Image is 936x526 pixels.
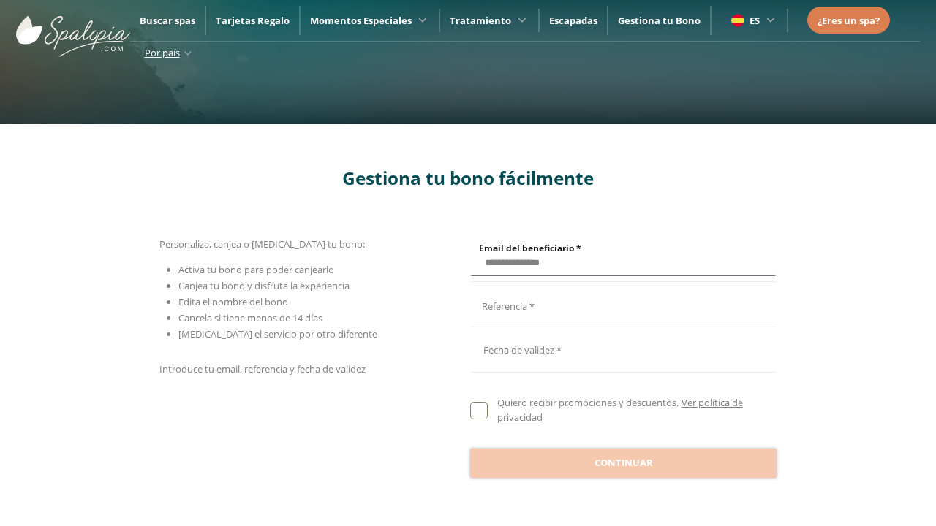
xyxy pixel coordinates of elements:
[342,166,594,190] span: Gestiona tu bono fácilmente
[145,46,180,59] span: Por país
[178,327,377,340] span: [MEDICAL_DATA] el servicio por otro diferente
[140,14,195,27] a: Buscar spas
[818,14,880,27] span: ¿Eres un spa?
[549,14,597,27] a: Escapadas
[497,396,679,409] span: Quiero recibir promociones y descuentos.
[818,12,880,28] a: ¿Eres un spa?
[497,396,742,424] a: Ver política de privacidad
[159,237,365,251] span: Personaliza, canjea o [MEDICAL_DATA] tu bono:
[618,14,701,27] a: Gestiona tu Bono
[159,362,366,376] span: Introduce tu email, referencia y fecha de validez
[595,456,653,470] span: Continuar
[16,1,130,57] img: ImgLogoSpalopia.BvClDcEz.svg
[178,279,350,292] span: Canjea tu bono y disfruta la experiencia
[178,295,288,308] span: Edita el nombre del bono
[470,449,777,478] button: Continuar
[178,311,322,324] span: Cancela si tiene menos de 14 días
[216,14,290,27] a: Tarjetas Regalo
[178,263,334,276] span: Activa tu bono para poder canjearlo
